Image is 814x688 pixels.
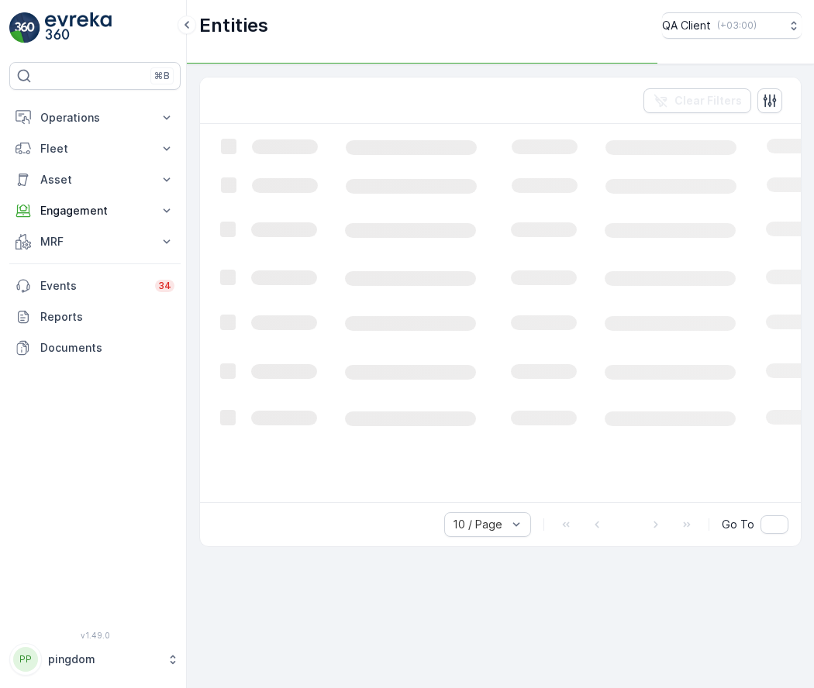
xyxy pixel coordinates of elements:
[13,647,38,672] div: PP
[643,88,751,113] button: Clear Filters
[199,13,268,38] p: Entities
[40,234,150,249] p: MRF
[662,18,711,33] p: QA Client
[9,133,181,164] button: Fleet
[717,19,757,32] p: ( +03:00 )
[40,172,150,187] p: Asset
[158,280,171,292] p: 34
[674,93,742,108] p: Clear Filters
[48,652,159,667] p: pingdom
[9,332,181,363] a: Documents
[9,643,181,676] button: PPpingdom
[9,12,40,43] img: logo
[9,226,181,257] button: MRF
[40,340,174,356] p: Documents
[9,301,181,332] a: Reports
[9,631,181,640] span: v 1.49.0
[9,195,181,226] button: Engagement
[154,70,170,82] p: ⌘B
[40,203,150,218] p: Engagement
[40,278,146,294] p: Events
[9,102,181,133] button: Operations
[40,110,150,126] p: Operations
[722,517,754,532] span: Go To
[40,309,174,325] p: Reports
[40,141,150,157] p: Fleet
[9,270,181,301] a: Events34
[662,12,802,39] button: QA Client(+03:00)
[9,164,181,195] button: Asset
[45,12,112,43] img: logo_light-DOdMpM7g.png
